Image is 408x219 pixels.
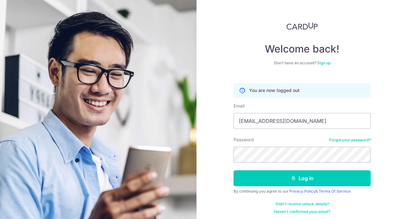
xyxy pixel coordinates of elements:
p: You are now logged out [249,87,300,94]
h4: Welcome back! [234,43,371,55]
button: Log in [234,170,371,186]
a: Haven't confirmed your email? [274,209,330,214]
a: Forgot your password? [329,138,371,143]
a: Sign up [317,60,330,65]
div: By continuing you agree to our & [234,189,371,194]
label: Email [234,103,244,109]
a: Didn't receive unlock details? [276,201,329,207]
label: Password [234,137,254,143]
a: Privacy Policy [289,189,315,194]
a: Terms Of Service [319,189,351,194]
div: Don’t have an account? [234,60,371,66]
img: CardUp Logo [286,22,318,30]
input: Enter your Email [234,113,371,129]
